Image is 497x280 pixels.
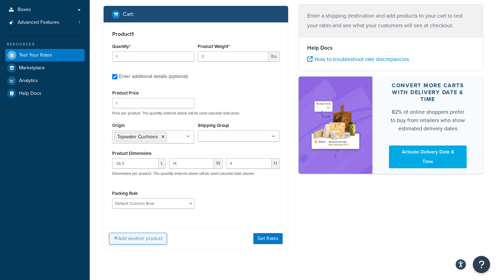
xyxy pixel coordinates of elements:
[309,88,362,162] img: feature-image-ddt-36eae7f7280da8017bfb280eaccd9c446f90b1fe08728e4019434db127062ab4.png
[5,49,85,61] a: Test Your Rates
[123,11,134,17] h2: Cart :
[112,90,139,96] label: Product Price
[119,72,188,81] div: Enter additional details (optional)
[307,11,475,30] p: Enter a shipping destination and add products to your cart to test your rates and see what your c...
[110,111,281,116] p: Price per product. The quantity entered above will be used calculate total price.
[389,146,467,168] a: Activate Delivery Date & Time
[214,158,223,169] span: W
[112,31,280,38] h3: Product 1
[5,16,85,29] li: Advanced Features
[253,233,283,244] button: Get Rates
[19,65,45,71] span: Marketplace
[19,91,41,97] span: Help Docs
[19,78,38,84] span: Analytics
[109,233,167,244] button: Add another product
[117,133,158,140] span: Topwater Cushions
[473,256,490,273] button: Open Resource Center
[307,44,475,52] h4: Help Docs
[112,44,130,49] label: Quantity*
[198,123,229,128] label: Shipping Group
[389,108,467,133] div: 82% of online shoppers prefer to buy from retailers who show estimated delivery dates
[112,74,117,79] input: Enter additional details (optional)
[112,191,138,196] label: Packing Rule
[112,151,152,156] label: Product Dimensions
[5,3,85,16] a: Boxes
[389,82,467,103] div: Convert more carts with delivery date & time
[5,16,85,29] a: Advanced Features1
[198,44,230,49] label: Product Weight*
[18,20,59,26] span: Advanced Features
[5,62,85,74] a: Marketplace
[5,41,85,47] div: Resources
[18,7,31,13] span: Boxes
[19,52,52,58] span: Test Your Rates
[112,51,194,62] input: 0.0
[198,51,269,62] input: 0.00
[112,123,125,128] label: Origin
[79,20,80,26] span: 1
[269,51,280,62] span: lbs
[5,74,85,87] a: Analytics
[5,87,85,100] a: Help Docs
[272,158,280,169] span: H
[159,158,166,169] span: L
[110,171,255,176] p: Dimensions per product. The quantity entered above will be used calculate total volume.
[307,55,409,63] a: How to troubleshoot rate discrepancies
